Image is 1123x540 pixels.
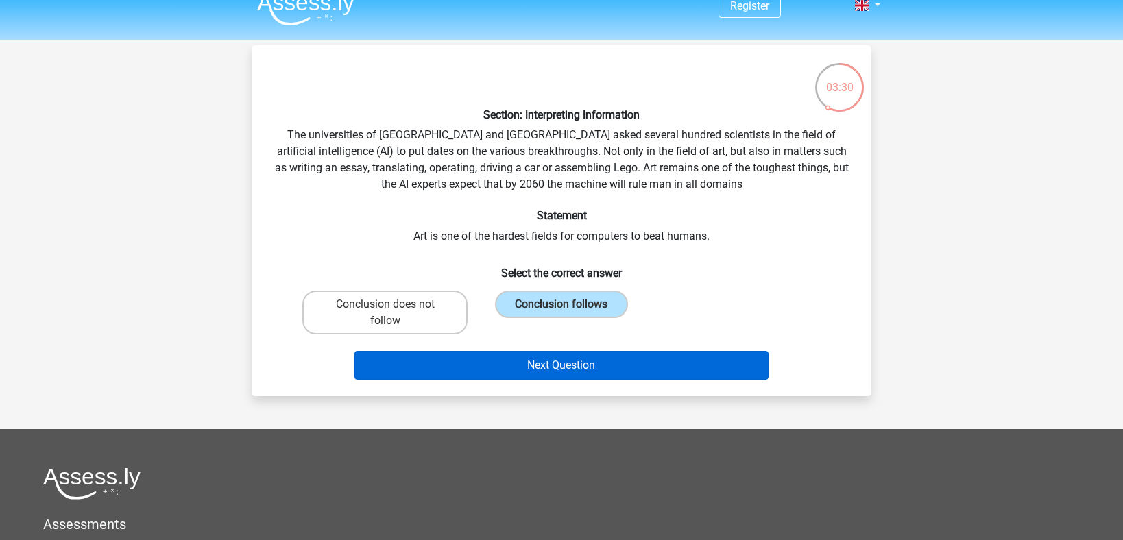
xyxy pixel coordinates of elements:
h6: Section: Interpreting Information [274,108,849,121]
h6: Select the correct answer [274,256,849,280]
label: Conclusion follows [495,291,627,318]
button: Next Question [354,351,769,380]
label: Conclusion does not follow [302,291,468,334]
div: The universities of [GEOGRAPHIC_DATA] and [GEOGRAPHIC_DATA] asked several hundred scientists in t... [258,56,865,385]
div: 03:30 [814,62,865,96]
h6: Statement [274,209,849,222]
img: Assessly logo [43,467,141,500]
h5: Assessments [43,516,1080,532]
